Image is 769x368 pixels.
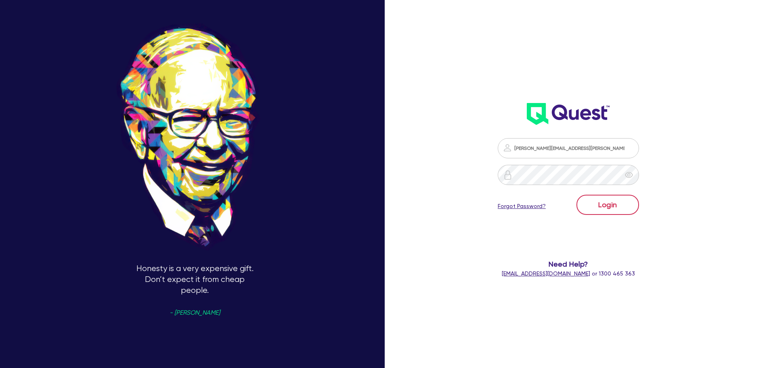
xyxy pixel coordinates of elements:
[502,270,635,277] span: or 1300 465 363
[503,170,513,180] img: icon-password
[170,310,220,316] span: - [PERSON_NAME]
[576,195,639,215] button: Login
[498,202,546,210] a: Forgot Password?
[625,171,633,179] span: eye
[503,143,512,153] img: icon-password
[527,103,610,125] img: wH2k97JdezQIQAAAABJRU5ErkJggg==
[498,138,639,158] input: Email address
[465,259,672,269] span: Need Help?
[502,270,590,277] a: [EMAIL_ADDRESS][DOMAIN_NAME]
